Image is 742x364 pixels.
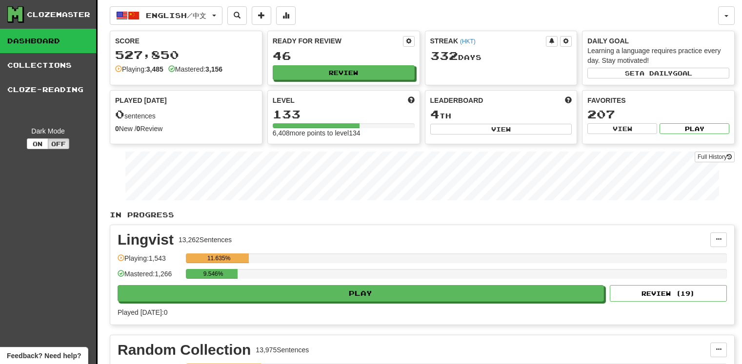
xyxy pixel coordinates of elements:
[273,96,295,105] span: Level
[587,123,657,134] button: View
[610,285,727,302] button: Review (19)
[115,125,119,133] strong: 0
[252,6,271,25] button: Add sentence to collection
[146,11,206,19] span: English / 中文
[430,124,572,134] button: View
[118,269,181,285] div: Mastered: 1,266
[118,285,604,302] button: Play
[695,152,735,162] a: Full History
[273,50,415,62] div: 46
[115,108,257,121] div: sentences
[115,36,257,46] div: Score
[7,126,89,136] div: Dark Mode
[587,36,729,46] div: Daily Goal
[189,269,238,279] div: 9.546%
[48,138,69,149] button: Off
[273,128,415,138] div: 6,408 more points to level 134
[115,49,257,61] div: 527,850
[430,49,458,62] span: 332
[408,96,415,105] span: Score more points to level up
[430,108,572,121] div: th
[137,125,140,133] strong: 0
[640,70,673,77] span: a daily
[430,50,572,62] div: Day s
[430,96,483,105] span: Leaderboard
[115,107,124,121] span: 0
[189,253,249,263] div: 11.635%
[115,96,167,105] span: Played [DATE]
[273,65,415,80] button: Review
[115,64,163,74] div: Playing:
[273,36,403,46] div: Ready for Review
[118,232,174,247] div: Lingvist
[110,6,222,25] button: English/中文
[7,351,81,361] span: Open feedback widget
[660,123,729,134] button: Play
[118,343,251,357] div: Random Collection
[587,96,729,105] div: Favorites
[273,108,415,120] div: 133
[276,6,296,25] button: More stats
[587,46,729,65] div: Learning a language requires practice every day. Stay motivated!
[110,210,735,220] p: In Progress
[565,96,572,105] span: This week in points, UTC
[430,36,546,46] div: Streak
[430,107,440,121] span: 4
[118,308,167,316] span: Played [DATE]: 0
[460,38,476,45] a: (HKT)
[168,64,222,74] div: Mastered:
[118,253,181,269] div: Playing: 1,543
[146,65,163,73] strong: 3,485
[256,345,309,355] div: 13,975 Sentences
[27,10,90,19] div: Clozemaster
[179,235,232,245] div: 13,262 Sentences
[587,108,729,120] div: 207
[587,68,729,78] button: Seta dailygoal
[27,138,48,149] button: On
[227,6,247,25] button: Search sentences
[115,124,257,134] div: New / Review
[205,65,222,73] strong: 3,156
